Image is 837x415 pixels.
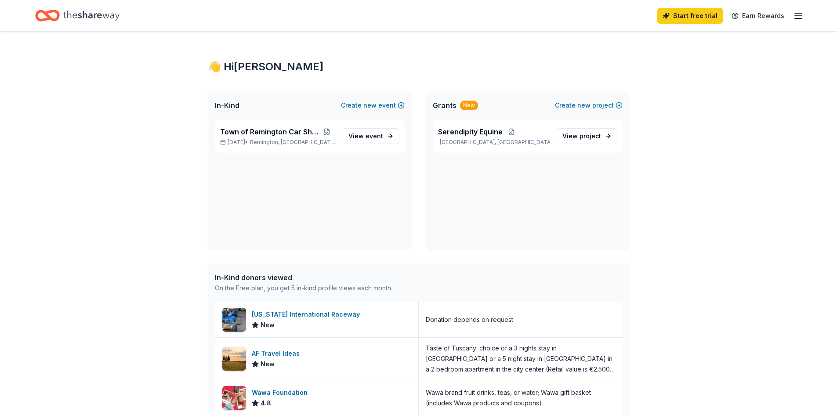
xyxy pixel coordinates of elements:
[577,100,591,111] span: new
[438,139,550,146] p: [GEOGRAPHIC_DATA], [GEOGRAPHIC_DATA]
[220,139,336,146] p: [DATE] •
[557,128,617,144] a: View project
[363,100,377,111] span: new
[215,100,239,111] span: In-Kind
[35,5,120,26] a: Home
[220,126,319,137] span: Town of Remington Car Show
[562,131,601,141] span: View
[252,309,363,320] div: [US_STATE] International Raceway
[657,8,723,24] a: Start free trial
[222,347,246,371] img: Image for AF Travel Ideas
[261,320,275,330] span: New
[261,359,275,369] span: New
[222,308,246,332] img: Image for Virginia International Raceway
[252,387,311,398] div: Wawa Foundation
[555,100,623,111] button: Createnewproject
[250,139,335,146] span: Remington, [GEOGRAPHIC_DATA]
[426,314,513,325] div: Donation depends on request
[343,128,399,144] a: View event
[261,398,271,408] span: 4.8
[726,8,790,24] a: Earn Rewards
[433,100,457,111] span: Grants
[252,348,303,359] div: AF Travel Ideas
[438,126,503,137] span: Serendipity Equine
[215,272,392,283] div: In-Kind donors viewed
[215,283,392,293] div: On the Free plan, you get 5 in-kind profile views each month.
[348,131,383,141] span: View
[341,100,405,111] button: Createnewevent
[208,60,630,74] div: 👋 Hi [PERSON_NAME]
[366,132,383,140] span: event
[426,343,616,375] div: Taste of Tuscany: choice of a 3 nights stay in [GEOGRAPHIC_DATA] or a 5 night stay in [GEOGRAPHIC...
[426,387,616,408] div: Wawa brand fruit drinks, teas, or water; Wawa gift basket (includes Wawa products and coupons)
[580,132,601,140] span: project
[222,386,246,410] img: Image for Wawa Foundation
[460,101,478,110] div: New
